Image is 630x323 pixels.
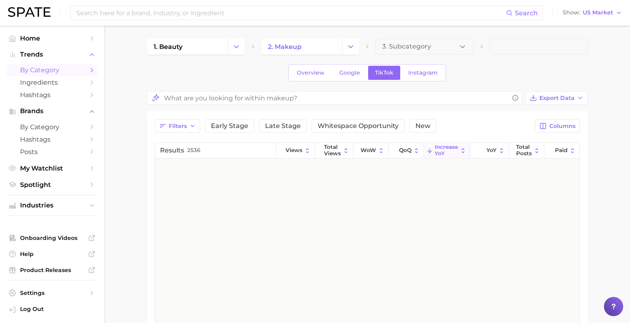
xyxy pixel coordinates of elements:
span: Spotlight [20,181,84,189]
span: Search [515,9,538,17]
button: Industries [6,199,98,211]
a: Hashtags [6,133,98,146]
button: Paid [544,143,579,158]
span: Product Releases [20,266,84,274]
span: Show [563,10,580,15]
button: Brands [6,105,98,117]
span: Industries [20,202,84,209]
input: What are you looking for within makeup? [164,90,509,106]
span: Trends [20,51,84,58]
button: 3. Subcategory [375,39,474,55]
button: increase YoY [424,143,470,158]
a: Help [6,248,98,260]
span: Settings [20,289,84,297]
span: Early Stage [211,123,248,129]
a: Spotlight [6,179,98,191]
img: SPATE [8,7,51,17]
button: Views [276,143,315,158]
span: Hashtags [20,91,84,99]
span: Views [286,147,302,154]
span: Total Posts [516,144,532,156]
span: US Market [583,10,613,15]
a: Posts [6,146,98,158]
span: Late Stage [265,123,301,129]
button: Total Views [315,143,353,158]
a: by Category [6,64,98,76]
button: Change Category [342,39,359,55]
button: Results2536 [155,143,276,158]
a: My Watchlist [6,162,98,175]
span: Results [160,147,184,154]
a: Product Releases [6,264,98,276]
span: Hashtags [20,136,84,143]
button: Filters [155,119,200,133]
span: Log Out [20,305,91,313]
span: 3. Subcategory [382,43,431,50]
button: Total Posts [509,143,544,158]
a: Log out. Currently logged in with e-mail jefeinstein@elfbeauty.com. [6,303,98,317]
span: Onboarding Videos [20,234,84,242]
a: TikTok [368,66,400,80]
a: Instagram [401,66,444,80]
span: WoW [361,147,376,154]
span: Whitespace Opportunity [318,123,399,129]
a: Google [332,66,367,80]
a: 1. beauty [147,39,228,55]
button: YoY [470,143,509,158]
span: Paid [555,147,567,154]
span: 2536 [187,147,201,154]
span: 2. makeup [268,43,302,51]
input: Search here for a brand, industry, or ingredient [75,6,506,20]
a: Onboarding Videos [6,232,98,244]
span: Brands [20,108,84,115]
span: My Watchlist [20,165,84,172]
button: Trends [6,49,98,61]
button: Columns [535,119,579,133]
button: ShowUS Market [561,8,624,18]
span: YoY [486,147,496,154]
button: Export Data [525,91,588,105]
span: Google [339,69,360,76]
span: 1. beauty [154,43,182,51]
span: Overview [297,69,324,76]
a: by Category [6,121,98,133]
button: Change Category [228,39,245,55]
span: Help [20,250,84,258]
span: by Category [20,66,84,74]
a: 2. makeup [261,39,342,55]
a: Home [6,32,98,45]
span: Columns [549,123,575,130]
span: Home [20,35,84,42]
span: QoQ [399,147,411,154]
a: Settings [6,287,98,299]
a: Ingredients [6,76,98,89]
span: by Category [20,123,84,131]
a: Overview [290,66,331,80]
span: Filters [169,123,187,130]
span: TikTok [375,69,393,76]
span: New [415,123,430,129]
button: WoW [353,143,389,158]
span: Ingredients [20,79,84,86]
span: Posts [20,148,84,156]
span: Instagram [408,69,438,76]
span: increase YoY [435,144,458,156]
button: QoQ [389,143,424,158]
span: Export Data [539,95,575,102]
span: Total Views [324,144,341,156]
a: Hashtags [6,89,98,101]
